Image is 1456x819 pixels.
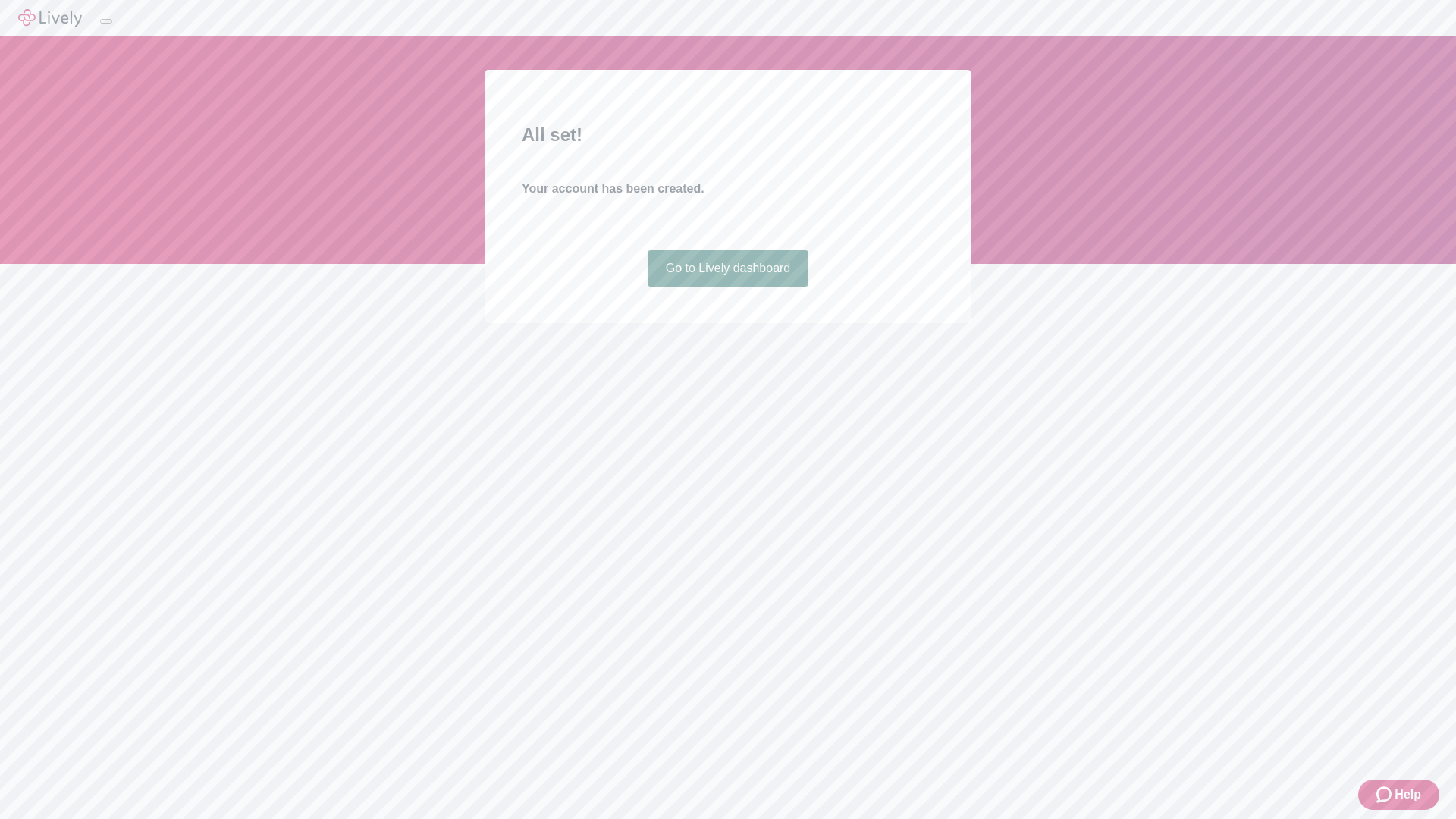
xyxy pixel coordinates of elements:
[1358,780,1439,810] button: Zendesk support iconHelp
[1395,786,1421,804] span: Help
[18,9,82,27] img: Lively
[648,250,809,287] a: Go to Lively dashboard
[1376,786,1395,804] svg: Zendesk support icon
[522,180,934,198] h4: Your account has been created.
[100,19,112,24] button: Log out
[522,121,934,149] h2: All set!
